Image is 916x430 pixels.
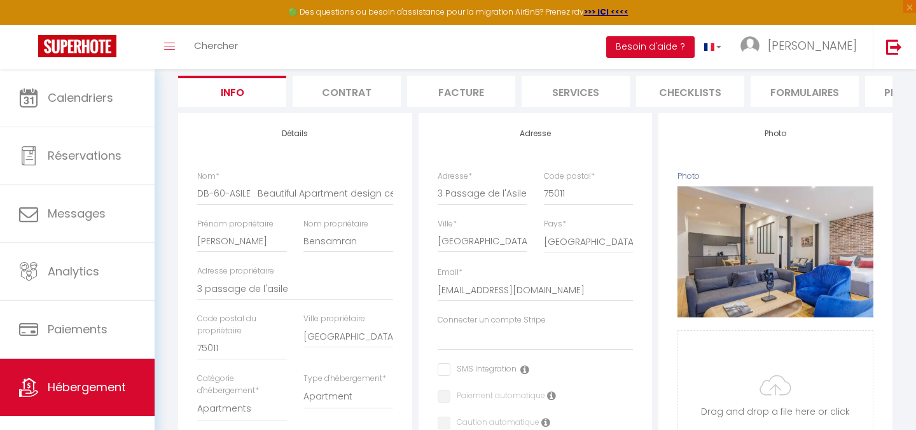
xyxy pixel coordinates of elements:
[450,390,545,404] label: Paiement automatique
[606,36,695,58] button: Besoin d'aide ?
[197,265,274,277] label: Adresse propriétaire
[184,25,247,69] a: Chercher
[197,170,219,183] label: Nom
[197,129,393,138] h4: Détails
[584,6,628,17] a: >>> ICI <<<<
[48,321,108,337] span: Paiements
[522,76,630,107] li: Services
[407,76,515,107] li: Facture
[544,218,566,230] label: Pays
[751,76,859,107] li: Formulaires
[438,267,462,279] label: Email
[48,205,106,221] span: Messages
[293,76,401,107] li: Contrat
[438,129,634,138] h4: Adresse
[677,170,700,183] label: Photo
[303,218,368,230] label: Nom propriétaire
[194,39,238,52] span: Chercher
[438,218,457,230] label: Ville
[197,373,287,397] label: Catégorie d'hébergement
[886,39,902,55] img: logout
[48,379,126,395] span: Hébergement
[197,313,287,337] label: Code postal du propriétaire
[740,36,760,55] img: ...
[636,76,744,107] li: Checklists
[48,90,113,106] span: Calendriers
[731,25,873,69] a: ... [PERSON_NAME]
[768,38,857,53] span: [PERSON_NAME]
[544,170,595,183] label: Code postal
[438,314,546,326] label: Connecter un compte Stripe
[178,76,286,107] li: Info
[303,313,365,325] label: Ville propriétaire
[197,218,274,230] label: Prénom propriétaire
[438,170,472,183] label: Adresse
[48,148,121,163] span: Réservations
[48,263,99,279] span: Analytics
[38,35,116,57] img: Super Booking
[303,373,386,385] label: Type d'hébergement
[677,129,873,138] h4: Photo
